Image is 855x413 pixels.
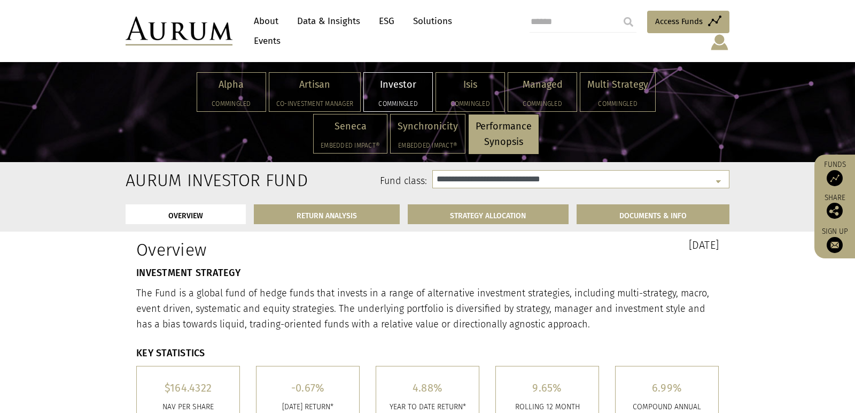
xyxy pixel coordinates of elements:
h3: [DATE] [436,240,719,250]
a: About [248,11,284,31]
a: RETURN ANALYSIS [254,204,400,224]
p: YEAR TO DATE RETURN* [384,401,471,413]
h5: 9.65% [504,383,590,393]
a: DOCUMENTS & INFO [577,204,729,224]
a: Events [248,31,281,51]
a: Funds [820,160,850,186]
h5: Commingled [443,101,498,107]
a: Data & Insights [292,11,366,31]
p: Managed [515,77,570,93]
p: Seneca [321,119,380,134]
h5: Commingled [204,101,259,107]
div: Share [820,194,850,219]
a: Access Funds [647,11,729,33]
label: Fund class: [229,174,427,188]
img: account-icon.svg [710,33,729,51]
p: Alpha [204,77,259,93]
a: Sign up [820,227,850,253]
p: Multi Strategy [587,77,648,93]
img: Share this post [827,203,843,219]
p: Performance Synopsis [476,119,532,150]
h5: Co-investment Manager [276,101,353,107]
strong: INVESTMENT STRATEGY [136,267,240,279]
p: Investor [371,77,425,93]
img: Aurum [126,17,232,45]
h5: 4.88% [384,383,471,393]
h5: Commingled [587,101,648,107]
a: ESG [374,11,400,31]
a: STRATEGY ALLOCATION [408,204,569,224]
h5: $164.4322 [145,383,231,393]
p: [DATE] RETURN* [265,401,351,413]
span: Access Funds [655,15,703,28]
h5: 6.99% [624,383,710,393]
h2: Aurum Investor Fund [126,170,213,190]
p: Synchronicity [398,119,458,134]
img: Sign up to our newsletter [827,237,843,253]
p: The Fund is a global fund of hedge funds that invests in a range of alternative investment strate... [136,286,719,332]
strong: KEY STATISTICS [136,347,205,359]
input: Submit [618,11,639,33]
img: Access Funds [827,170,843,186]
a: Solutions [408,11,457,31]
h5: Embedded Impact® [321,142,380,149]
p: Isis [443,77,498,93]
p: Nav per share [145,401,231,413]
p: Artisan [276,77,353,93]
h5: -0.67% [265,383,351,393]
h1: Overview [136,240,419,260]
h5: Embedded Impact® [398,142,458,149]
h5: Commingled [515,101,570,107]
h5: Commingled [371,101,425,107]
